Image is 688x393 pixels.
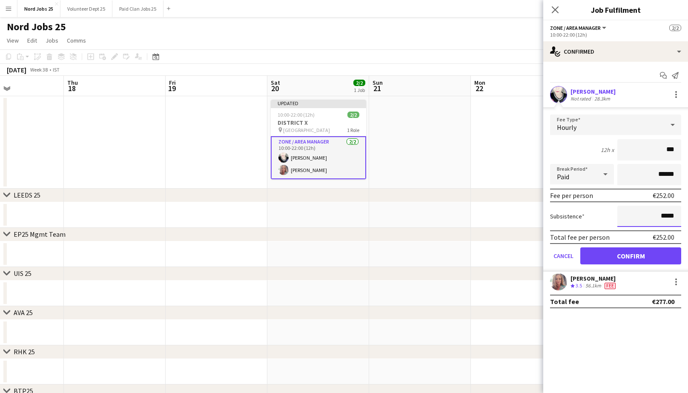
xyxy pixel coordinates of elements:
div: EP25 Mgmt Team [14,230,66,238]
span: 18 [66,83,78,93]
a: Jobs [42,35,62,46]
span: Edit [27,37,37,44]
span: 21 [371,83,383,93]
div: RHK 25 [14,347,35,356]
button: Volunteer Dept 25 [60,0,112,17]
span: View [7,37,19,44]
span: Fri [169,79,176,86]
span: Fee [605,283,616,289]
label: Subsistence [550,212,585,220]
button: Nord Jobs 25 [17,0,60,17]
span: 2/2 [347,112,359,118]
span: Hourly [557,123,576,132]
div: Crew has different fees then in role [603,282,617,290]
span: 22 [473,83,485,93]
div: 12h x [601,146,614,154]
span: 20 [269,83,280,93]
app-job-card: Updated10:00-22:00 (12h)2/2DISTRICT X [GEOGRAPHIC_DATA]1 RoleZone / Area Manager2/210:00-22:00 (1... [271,100,366,179]
button: Confirm [580,247,681,264]
span: 19 [168,83,176,93]
span: Zone / Area Manager [550,25,601,31]
span: Sat [271,79,280,86]
div: Confirmed [543,41,688,62]
div: UIS 25 [14,269,32,278]
div: 10:00-22:00 (12h) [550,32,681,38]
div: Total fee per person [550,233,610,241]
button: Zone / Area Manager [550,25,608,31]
a: View [3,35,22,46]
div: €277.00 [652,297,674,306]
h3: Job Fulfilment [543,4,688,15]
div: [DATE] [7,66,26,74]
div: IST [53,66,60,73]
button: Paid Clan Jobs 25 [112,0,163,17]
span: Jobs [46,37,58,44]
span: Comms [67,37,86,44]
span: Thu [67,79,78,86]
div: 28.3km [593,95,612,102]
div: Total fee [550,297,579,306]
div: LEEDS 25 [14,191,40,199]
div: 56.1km [584,282,603,290]
span: Mon [474,79,485,86]
div: AVA 25 [14,308,33,317]
span: Sun [373,79,383,86]
div: €252.00 [653,191,674,200]
div: Updated [271,100,366,106]
span: 10:00-22:00 (12h) [278,112,315,118]
a: Edit [24,35,40,46]
span: 3.5 [576,282,582,289]
span: [GEOGRAPHIC_DATA] [283,127,330,133]
span: 1 Role [347,127,359,133]
a: Comms [63,35,89,46]
app-card-role: Zone / Area Manager2/210:00-22:00 (12h)[PERSON_NAME][PERSON_NAME] [271,136,366,179]
button: Cancel [550,247,577,264]
span: Paid [557,172,569,181]
div: [PERSON_NAME] [570,275,617,282]
span: Week 38 [28,66,49,73]
h1: Nord Jobs 25 [7,20,66,33]
div: Fee per person [550,191,593,200]
div: Not rated [570,95,593,102]
span: 2/2 [669,25,681,31]
div: €252.00 [653,233,674,241]
span: 2/2 [353,80,365,86]
h3: DISTRICT X [271,119,366,126]
div: [PERSON_NAME] [570,88,616,95]
div: 1 Job [354,87,365,93]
